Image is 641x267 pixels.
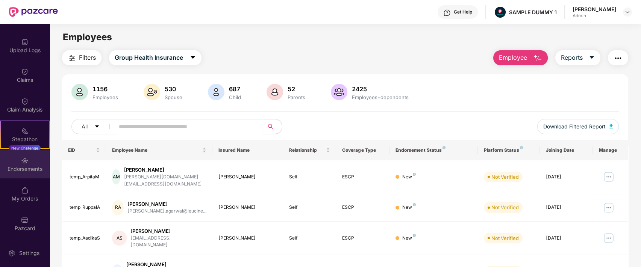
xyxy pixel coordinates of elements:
div: Spouse [163,94,184,100]
div: AS [112,231,127,246]
th: EID [62,140,106,160]
div: [PERSON_NAME] [127,201,206,208]
button: Filters [62,50,102,65]
div: Self [289,204,330,211]
div: [PERSON_NAME] [124,166,206,173]
button: Group Health Insurancecaret-down [109,50,202,65]
img: svg+xml;base64,PHN2ZyB4bWxucz0iaHR0cDovL3d3dy53My5vcmcvMjAwMC9zdmciIHhtbG5zOnhsaW5rPSJodHRwOi8vd3... [533,54,542,63]
div: Get Help [454,9,472,15]
span: Reports [561,53,583,62]
div: [PERSON_NAME] [573,6,616,13]
div: Admin [573,13,616,19]
img: New Pazcare Logo [9,7,58,17]
div: [PERSON_NAME].agarwal@leucine... [127,208,206,215]
div: temp_ArpitaM [70,173,100,181]
img: svg+xml;base64,PHN2ZyB4bWxucz0iaHR0cDovL3d3dy53My5vcmcvMjAwMC9zdmciIHhtbG5zOnhsaW5rPSJodHRwOi8vd3... [331,84,347,100]
img: svg+xml;base64,PHN2ZyBpZD0iUGF6Y2FyZCIgeG1sbnM9Imh0dHA6Ly93d3cudzMub3JnLzIwMDAvc3ZnIiB3aWR0aD0iMj... [21,216,29,224]
img: Pazcare_Alternative_logo-01-01.png [495,7,506,18]
th: Manage [593,140,628,160]
div: Endorsement Status [396,147,472,153]
div: Self [289,235,330,242]
img: svg+xml;base64,PHN2ZyB4bWxucz0iaHR0cDovL3d3dy53My5vcmcvMjAwMC9zdmciIHhtbG5zOnhsaW5rPSJodHRwOi8vd3... [208,84,224,100]
span: Relationship [289,147,324,153]
div: temp_RuppalA [70,204,100,211]
div: Not Verified [491,234,519,242]
div: Not Verified [491,204,519,211]
div: ESCP [342,204,383,211]
span: Group Health Insurance [115,53,183,62]
img: svg+xml;base64,PHN2ZyB4bWxucz0iaHR0cDovL3d3dy53My5vcmcvMjAwMC9zdmciIHhtbG5zOnhsaW5rPSJodHRwOi8vd3... [144,84,160,100]
div: Employees [91,94,120,100]
div: Child [227,94,242,100]
div: Self [289,173,330,181]
div: [DATE] [546,235,587,242]
img: manageButton [603,232,615,244]
img: svg+xml;base64,PHN2ZyB4bWxucz0iaHR0cDovL3d3dy53My5vcmcvMjAwMC9zdmciIHdpZHRoPSIyNCIgaGVpZ2h0PSIyNC... [68,54,77,63]
button: Allcaret-down [71,119,117,134]
div: Employees+dependents [350,94,410,100]
div: [DATE] [546,204,587,211]
span: Employee [499,53,527,62]
div: New [402,235,416,242]
span: Filters [79,53,96,62]
img: svg+xml;base64,PHN2ZyBpZD0iU2V0dGluZy0yMHgyMCIgeG1sbnM9Imh0dHA6Ly93d3cudzMub3JnLzIwMDAvc3ZnIiB3aW... [8,249,15,257]
div: SAMPLE DUMMY 1 [509,9,557,16]
div: 2425 [350,85,410,93]
img: svg+xml;base64,PHN2ZyB4bWxucz0iaHR0cDovL3d3dy53My5vcmcvMjAwMC9zdmciIHhtbG5zOnhsaW5rPSJodHRwOi8vd3... [609,124,613,128]
img: svg+xml;base64,PHN2ZyB4bWxucz0iaHR0cDovL3d3dy53My5vcmcvMjAwMC9zdmciIHdpZHRoPSI4IiBoZWlnaHQ9IjgiIH... [520,146,523,149]
div: New [402,173,416,181]
div: [PERSON_NAME] [130,228,206,235]
div: RA [112,200,123,215]
div: [PERSON_NAME] [218,235,277,242]
span: All [82,122,88,131]
button: Reportscaret-down [555,50,600,65]
span: caret-down [94,124,100,130]
img: manageButton [603,171,615,183]
div: New Challenge [9,145,41,151]
img: svg+xml;base64,PHN2ZyBpZD0iVXBsb2FkX0xvZ3MiIGRhdGEtbmFtZT0iVXBsb2FkIExvZ3MiIHhtbG5zPSJodHRwOi8vd3... [21,38,29,46]
span: search [264,124,278,130]
div: 52 [286,85,307,93]
img: svg+xml;base64,PHN2ZyB4bWxucz0iaHR0cDovL3d3dy53My5vcmcvMjAwMC9zdmciIHdpZHRoPSI4IiBoZWlnaHQ9IjgiIH... [413,234,416,237]
th: Relationship [283,140,336,160]
div: 687 [227,85,242,93]
div: New [402,204,416,211]
div: [PERSON_NAME] [218,173,277,181]
div: [EMAIL_ADDRESS][DOMAIN_NAME] [130,235,206,249]
span: Employee Name [112,147,200,153]
div: Not Verified [491,173,519,181]
span: Employees [63,32,112,42]
img: svg+xml;base64,PHN2ZyB4bWxucz0iaHR0cDovL3d3dy53My5vcmcvMjAwMC9zdmciIHdpZHRoPSI4IiBoZWlnaHQ9IjgiIH... [442,146,446,149]
div: 530 [163,85,184,93]
img: svg+xml;base64,PHN2ZyB4bWxucz0iaHR0cDovL3d3dy53My5vcmcvMjAwMC9zdmciIHhtbG5zOnhsaW5rPSJodHRwOi8vd3... [267,84,283,100]
div: ESCP [342,173,383,181]
div: AM [112,169,120,184]
button: search [264,119,282,134]
img: svg+xml;base64,PHN2ZyBpZD0iQ2xhaW0iIHhtbG5zPSJodHRwOi8vd3d3LnczLm9yZy8yMDAwL3N2ZyIgd2lkdGg9IjIwIi... [21,98,29,105]
img: svg+xml;base64,PHN2ZyBpZD0iSGVscC0zMngzMiIgeG1sbnM9Imh0dHA6Ly93d3cudzMub3JnLzIwMDAvc3ZnIiB3aWR0aD... [443,9,451,17]
div: 1156 [91,85,120,93]
img: manageButton [603,202,615,214]
img: svg+xml;base64,PHN2ZyBpZD0iRHJvcGRvd24tMzJ4MzIiIHhtbG5zPSJodHRwOi8vd3d3LnczLm9yZy8yMDAwL3N2ZyIgd2... [624,9,630,15]
span: EID [68,147,95,153]
div: [DATE] [546,173,587,181]
button: Employee [493,50,548,65]
img: svg+xml;base64,PHN2ZyB4bWxucz0iaHR0cDovL3d3dy53My5vcmcvMjAwMC9zdmciIHdpZHRoPSIyNCIgaGVpZ2h0PSIyNC... [614,54,623,63]
div: Parents [286,94,307,100]
th: Joining Date [540,140,593,160]
th: Insured Name [212,140,283,160]
div: [PERSON_NAME][DOMAIN_NAME][EMAIL_ADDRESS][DOMAIN_NAME] [124,173,206,188]
button: Download Filtered Report [537,119,619,134]
span: caret-down [190,54,196,61]
img: svg+xml;base64,PHN2ZyB4bWxucz0iaHR0cDovL3d3dy53My5vcmcvMjAwMC9zdmciIHdpZHRoPSI4IiBoZWlnaHQ9IjgiIH... [413,173,416,176]
span: Download Filtered Report [543,122,606,131]
img: svg+xml;base64,PHN2ZyB4bWxucz0iaHR0cDovL3d3dy53My5vcmcvMjAwMC9zdmciIHdpZHRoPSIyMSIgaGVpZ2h0PSIyMC... [21,127,29,135]
img: svg+xml;base64,PHN2ZyBpZD0iTXlfT3JkZXJzIiBkYXRhLW5hbWU9Ik15IE9yZGVycyIgeG1sbnM9Imh0dHA6Ly93d3cudz... [21,187,29,194]
div: Platform Status [484,147,534,153]
img: svg+xml;base64,PHN2ZyBpZD0iRW5kb3JzZW1lbnRzIiB4bWxucz0iaHR0cDovL3d3dy53My5vcmcvMjAwMC9zdmciIHdpZH... [21,157,29,164]
th: Coverage Type [336,140,389,160]
th: Employee Name [106,140,212,160]
div: Settings [17,249,42,257]
img: svg+xml;base64,PHN2ZyB4bWxucz0iaHR0cDovL3d3dy53My5vcmcvMjAwMC9zdmciIHdpZHRoPSI4IiBoZWlnaHQ9IjgiIH... [413,203,416,206]
span: caret-down [589,54,595,61]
